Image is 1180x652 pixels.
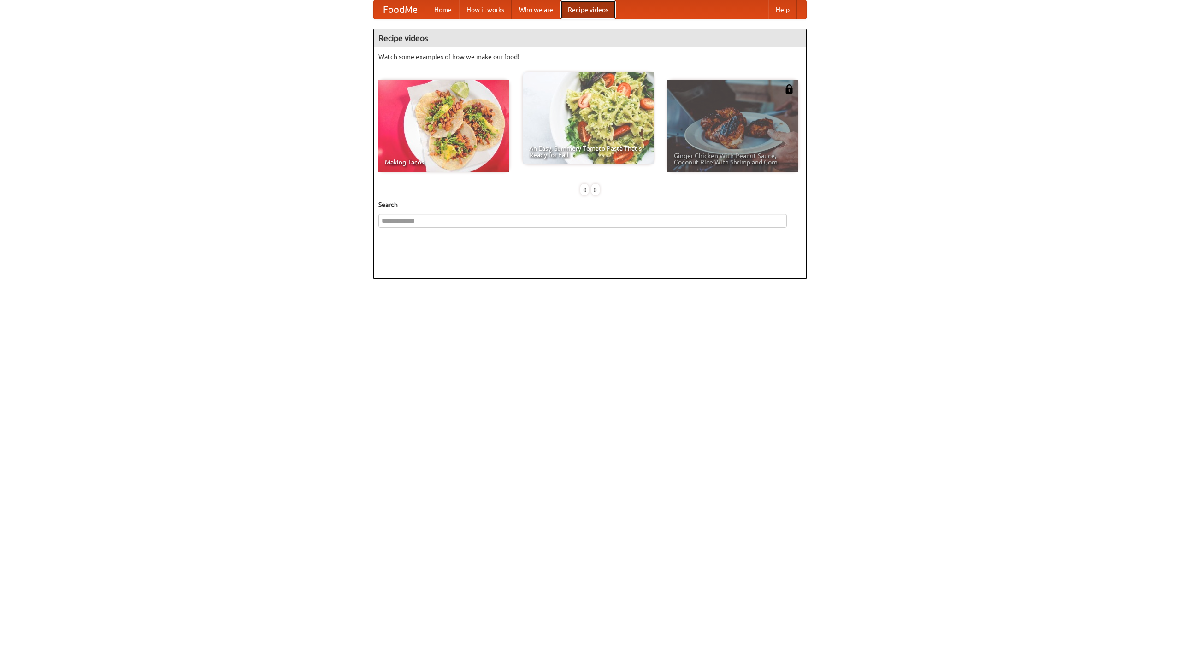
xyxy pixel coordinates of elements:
a: Recipe videos [560,0,616,19]
a: FoodMe [374,0,427,19]
span: Making Tacos [385,159,503,165]
a: Help [768,0,797,19]
a: How it works [459,0,512,19]
span: An Easy, Summery Tomato Pasta That's Ready for Fall [529,145,647,158]
h5: Search [378,200,802,209]
div: » [591,184,600,195]
a: Who we are [512,0,560,19]
img: 483408.png [785,84,794,94]
a: Making Tacos [378,80,509,172]
a: An Easy, Summery Tomato Pasta That's Ready for Fall [523,72,654,164]
div: « [580,184,589,195]
a: Home [427,0,459,19]
h4: Recipe videos [374,29,806,47]
p: Watch some examples of how we make our food! [378,52,802,61]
